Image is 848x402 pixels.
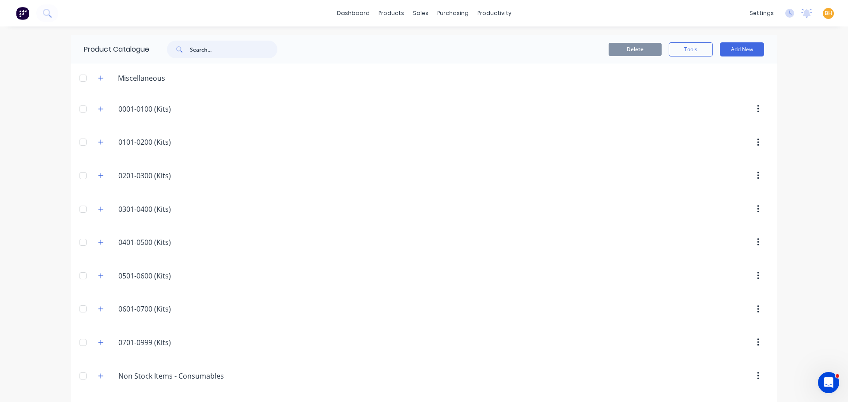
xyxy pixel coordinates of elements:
[190,41,277,58] input: Search...
[118,137,223,147] input: Enter category name
[825,9,832,17] span: BH
[333,7,374,20] a: dashboard
[609,43,662,56] button: Delete
[118,271,223,281] input: Enter category name
[16,7,29,20] img: Factory
[720,42,764,56] button: Add New
[669,42,713,56] button: Tools
[118,371,223,381] input: Enter category name
[433,7,473,20] div: purchasing
[118,104,223,114] input: Enter category name
[118,237,223,248] input: Enter category name
[118,337,223,348] input: Enter category name
[374,7,409,20] div: products
[71,35,149,64] div: Product Catalogue
[111,73,172,83] div: Miscellaneous
[409,7,433,20] div: sales
[118,170,223,181] input: Enter category name
[473,7,516,20] div: productivity
[118,304,223,314] input: Enter category name
[118,204,223,214] input: Enter category name
[818,372,839,393] iframe: Intercom live chat
[745,7,778,20] div: settings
